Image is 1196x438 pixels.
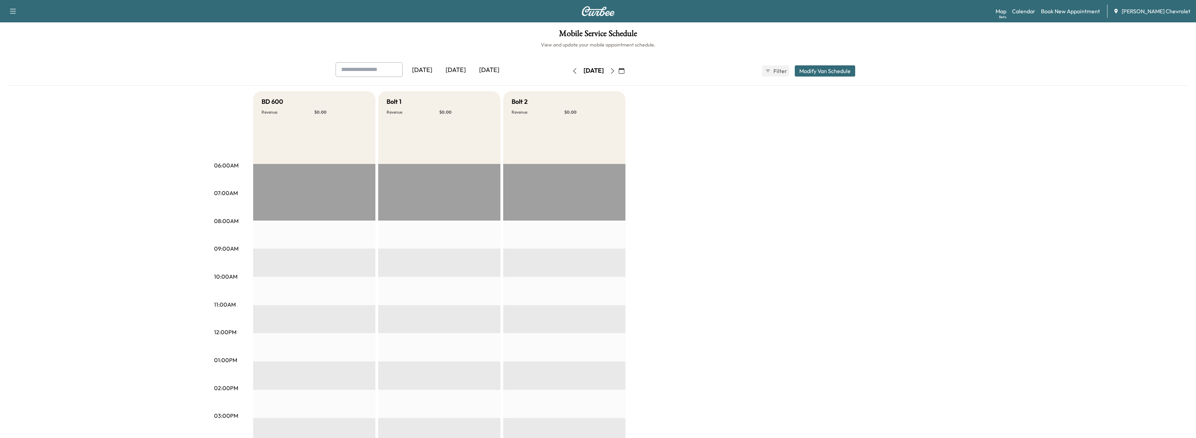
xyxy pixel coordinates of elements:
[795,65,855,77] button: Modify Van Schedule
[584,66,604,75] div: [DATE]
[512,97,528,107] h5: Bolt 2
[773,67,786,75] span: Filter
[214,189,238,197] p: 07:00AM
[214,356,237,364] p: 01:00PM
[387,109,439,115] p: Revenue
[564,109,617,115] p: $ 0.00
[1041,7,1100,15] a: Book New Appointment
[214,217,239,225] p: 08:00AM
[214,244,239,253] p: 09:00AM
[762,65,789,77] button: Filter
[1012,7,1035,15] a: Calendar
[262,97,283,107] h5: BD 600
[214,272,237,281] p: 10:00AM
[7,41,1189,48] h6: View and update your mobile appointment schedule.
[387,97,402,107] h5: Bolt 1
[1122,7,1190,15] span: [PERSON_NAME] Chevrolet
[581,6,615,16] img: Curbee Logo
[214,300,236,309] p: 11:00AM
[439,62,472,78] div: [DATE]
[996,7,1006,15] a: MapBeta
[7,29,1189,41] h1: Mobile Service Schedule
[314,109,367,115] p: $ 0.00
[214,411,238,420] p: 03:00PM
[214,328,236,336] p: 12:00PM
[262,109,314,115] p: Revenue
[405,62,439,78] div: [DATE]
[472,62,506,78] div: [DATE]
[512,109,564,115] p: Revenue
[214,384,238,392] p: 02:00PM
[439,109,492,115] p: $ 0.00
[999,14,1006,20] div: Beta
[214,161,239,170] p: 06:00AM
